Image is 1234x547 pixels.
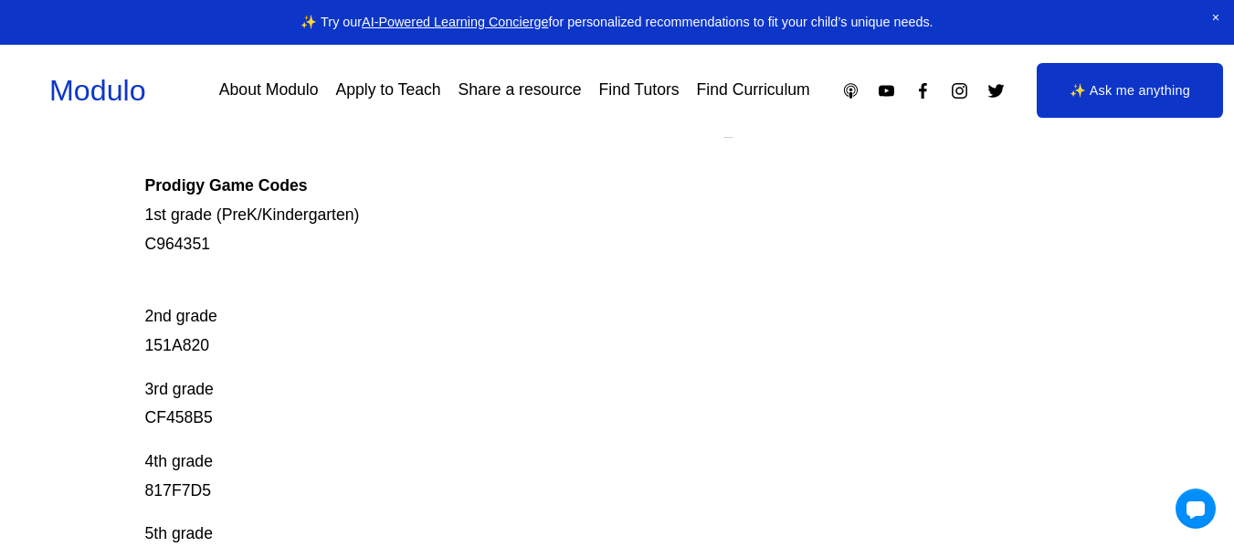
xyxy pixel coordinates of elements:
[219,75,319,107] a: About Modulo
[362,15,548,29] a: AI-Powered Learning Concierge
[950,81,969,100] a: Instagram
[913,81,933,100] a: Facebook
[1037,63,1223,118] a: ✨ Ask me anything
[599,75,680,107] a: Find Tutors
[145,447,994,505] p: 4th grade 817F7D5
[335,75,440,107] a: Apply to Teach
[145,273,994,360] p: 2nd grade 151A820
[841,81,860,100] a: Apple Podcasts
[145,176,308,195] strong: Prodigy Game Codes
[877,81,896,100] a: YouTube
[986,81,1006,100] a: Twitter
[49,74,146,107] a: Modulo
[697,75,810,107] a: Find Curriculum
[145,375,994,433] p: 3rd grade CF458B5
[459,75,582,107] a: Share a resource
